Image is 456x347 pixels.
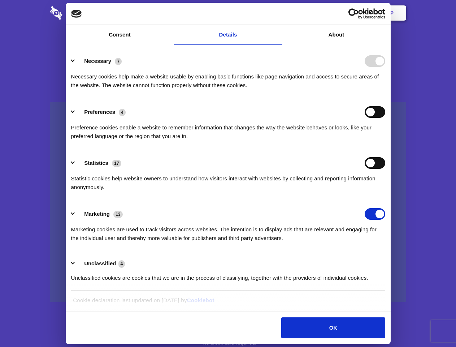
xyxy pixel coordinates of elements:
button: Statistics (17) [71,157,126,169]
span: 13 [113,211,123,218]
a: Consent [66,25,174,45]
span: 4 [119,109,126,116]
a: Usercentrics Cookiebot - opens in a new window [322,8,385,19]
img: logo [71,10,82,18]
h4: Auto-redaction of sensitive data, encrypted data sharing and self-destructing private chats. Shar... [50,66,406,90]
span: 7 [115,58,122,65]
span: 4 [118,260,125,267]
a: Contact [293,2,326,24]
label: Statistics [84,160,108,166]
button: OK [281,317,385,338]
a: Login [327,2,359,24]
label: Preferences [84,109,115,115]
button: Unclassified (4) [71,259,130,268]
label: Necessary [84,58,111,64]
div: Necessary cookies help make a website usable by enabling basic functions like page navigation and... [71,67,385,90]
div: Marketing cookies are used to track visitors across websites. The intention is to display ads tha... [71,220,385,243]
a: About [282,25,391,45]
img: logo-wordmark-white-trans-d4663122ce5f474addd5e946df7df03e33cb6a1c49d2221995e7729f52c070b2.svg [50,6,112,20]
div: Cookie declaration last updated on [DATE] by [68,296,388,310]
div: Preference cookies enable a website to remember information that changes the way the website beha... [71,118,385,141]
div: Statistic cookies help website owners to understand how visitors interact with websites by collec... [71,169,385,192]
button: Necessary (7) [71,55,126,67]
a: Wistia video thumbnail [50,102,406,303]
a: Details [174,25,282,45]
label: Marketing [84,211,110,217]
button: Preferences (4) [71,106,130,118]
span: 17 [112,160,121,167]
div: Unclassified cookies are cookies that we are in the process of classifying, together with the pro... [71,268,385,282]
iframe: Drift Widget Chat Controller [420,311,447,338]
a: Cookiebot [187,297,214,303]
h1: Eliminate Slack Data Loss. [50,33,406,59]
button: Marketing (13) [71,208,127,220]
a: Pricing [212,2,243,24]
